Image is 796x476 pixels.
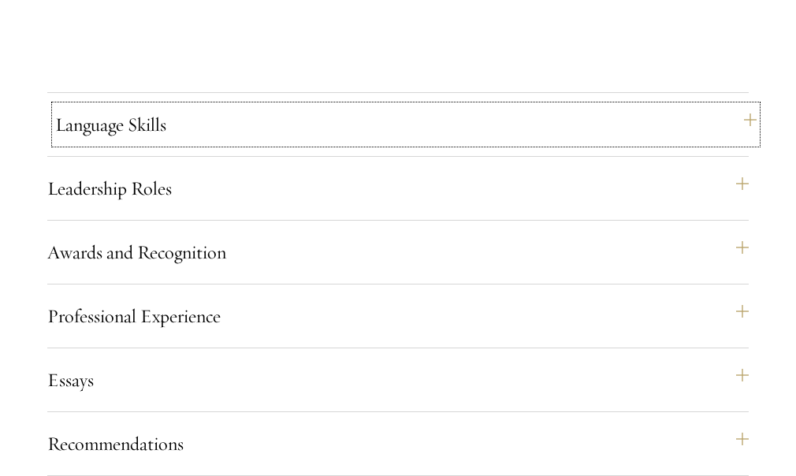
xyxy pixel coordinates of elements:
[47,233,749,271] button: Awards and Recognition
[47,361,749,399] button: Essays
[47,425,749,463] button: Recommendations
[47,169,749,207] button: Leadership Roles
[47,297,749,335] button: Professional Experience
[55,106,757,143] button: Language Skills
